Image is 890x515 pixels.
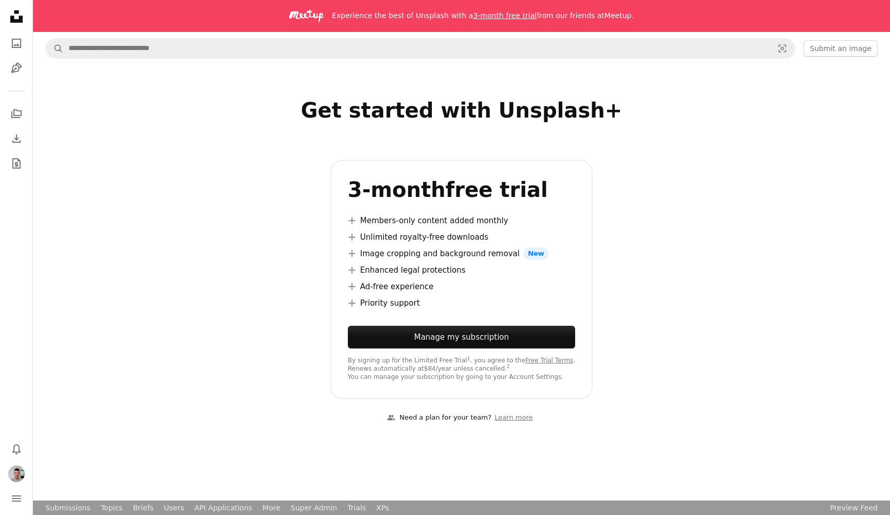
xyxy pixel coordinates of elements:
[465,356,472,361] a: 1
[159,502,189,513] a: Users
[6,439,27,459] button: Notifications
[332,11,634,21] span: Experience the best of Unsplash with a from our friends at Meetup .
[770,39,795,58] button: Visual search
[505,364,512,369] a: 2
[342,501,371,515] button: Trials
[348,373,575,381] li: You can manage your subscription by going to your Account Settings.
[130,98,794,123] h2: Get started with Unsplash+
[6,463,27,484] button: Profile
[348,365,575,373] li: Renews automatically at $84 /year unless cancelled.
[525,357,573,364] a: Free Trial Terms
[257,501,286,515] button: More
[8,466,25,482] img: Avatar of user Samuel Larocque
[6,128,27,149] a: Download History
[492,409,536,426] a: Learn more
[348,357,575,365] li: By signing up for the Limited Free Trial , you agree to the .
[348,297,575,309] li: Priority support
[6,33,27,54] a: Photos
[371,501,394,515] button: XPs
[348,214,575,227] li: Members-only content added monthly
[6,153,27,174] a: Briefs
[6,104,27,124] a: Collections
[95,502,128,513] a: Topics
[289,10,324,22] img: Meetup logo
[6,488,27,509] button: Menu
[803,40,878,57] button: Submit an image
[387,412,491,423] div: Need a plan for your team?
[825,501,883,515] button: Preview Feed
[348,231,575,243] li: Unlimited royalty-free downloads
[348,247,575,260] li: Image cropping and background removal
[348,178,548,202] span: 3 -month free trial
[286,501,342,515] button: Super Admin
[348,264,575,276] li: Enhanced legal protections
[6,6,27,29] a: Home — Unsplash
[524,247,548,260] span: New
[46,39,63,58] button: Search Unsplash
[40,502,95,513] a: Submissions
[6,58,27,78] a: Illustrations
[189,502,257,513] a: API Applications
[348,280,575,293] li: Ad-free experience
[473,11,537,20] span: 3 -month free trial
[45,38,795,59] form: Find visuals sitewide
[128,502,159,513] a: Briefs
[348,326,575,348] a: Manage my subscription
